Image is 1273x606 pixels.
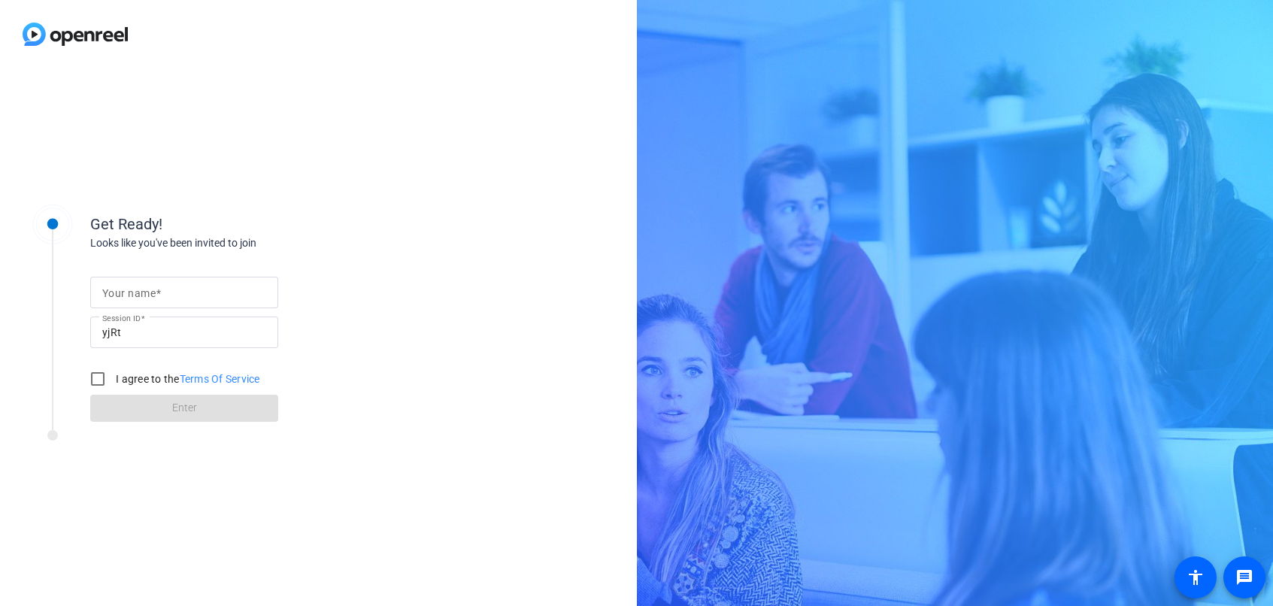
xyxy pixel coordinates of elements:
a: Terms Of Service [180,373,260,385]
label: I agree to the [113,371,260,386]
div: Get Ready! [90,213,391,235]
mat-label: Session ID [102,314,141,323]
mat-icon: message [1235,568,1253,586]
mat-label: Your name [102,287,156,299]
mat-icon: accessibility [1187,568,1205,586]
div: Looks like you've been invited to join [90,235,391,251]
